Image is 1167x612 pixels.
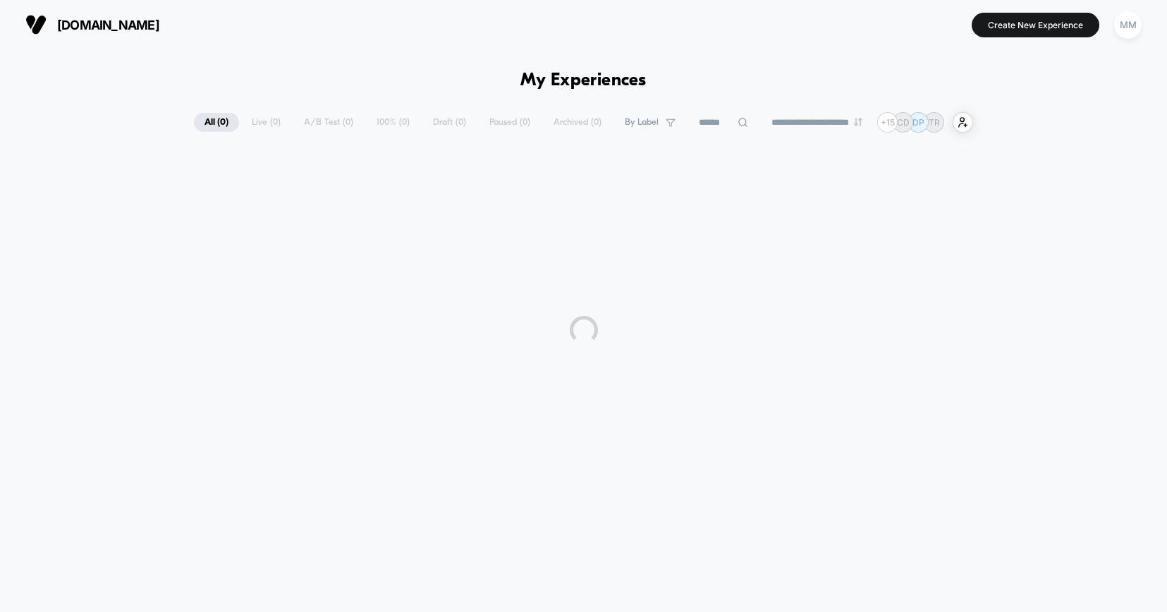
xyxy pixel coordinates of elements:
[854,118,862,126] img: end
[194,113,239,132] span: All ( 0 )
[877,112,898,133] div: + 15
[520,71,647,91] h1: My Experiences
[912,117,924,128] p: DP
[1114,11,1142,39] div: MM
[1110,11,1146,39] button: MM
[897,117,910,128] p: CD
[972,13,1099,37] button: Create New Experience
[25,14,47,35] img: Visually logo
[21,13,164,36] button: [DOMAIN_NAME]
[929,117,940,128] p: TR
[57,18,159,32] span: [DOMAIN_NAME]
[625,117,659,128] span: By Label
